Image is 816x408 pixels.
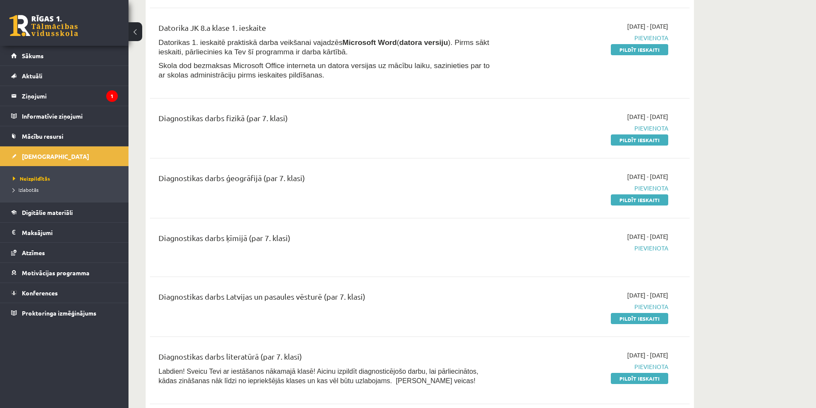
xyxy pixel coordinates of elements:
span: [DATE] - [DATE] [627,172,668,181]
a: Pildīt ieskaiti [611,44,668,55]
a: Pildīt ieskaiti [611,313,668,324]
a: Mācību resursi [11,126,118,146]
b: Microsoft Word [343,38,397,47]
a: Pildīt ieskaiti [611,194,668,205]
span: Skola dod bezmaksas Microsoft Office interneta un datora versijas uz mācību laiku, sazinieties pa... [158,61,490,79]
a: Aktuāli [11,66,118,86]
span: Pievienota [507,33,668,42]
span: Pievienota [507,124,668,133]
a: Ziņojumi1 [11,86,118,106]
span: Labdien! Sveicu Tevi ar iestāšanos nākamajā klasē! Aicinu izpildīt diagnosticējošo darbu, lai pār... [158,368,478,384]
span: [DATE] - [DATE] [627,351,668,360]
a: Pildīt ieskaiti [611,373,668,384]
a: Konferences [11,283,118,303]
span: Proktoringa izmēģinājums [22,309,96,317]
legend: Maksājumi [22,223,118,242]
legend: Informatīvie ziņojumi [22,106,118,126]
span: [DATE] - [DATE] [627,291,668,300]
span: Izlabotās [13,186,39,193]
div: Diagnostikas darbs ģeogrāfijā (par 7. klasi) [158,172,494,188]
i: 1 [106,90,118,102]
a: Neizpildītās [13,175,120,182]
a: Motivācijas programma [11,263,118,283]
div: Datorika JK 8.a klase 1. ieskaite [158,22,494,38]
span: Pievienota [507,184,668,193]
b: datora versiju [399,38,448,47]
span: Pievienota [507,362,668,371]
span: Konferences [22,289,58,297]
span: [DEMOGRAPHIC_DATA] [22,152,89,160]
div: Diagnostikas darbs literatūrā (par 7. klasi) [158,351,494,366]
a: Sākums [11,46,118,66]
div: Diagnostikas darbs fizikā (par 7. klasi) [158,112,494,128]
span: [DATE] - [DATE] [627,232,668,241]
span: Digitālie materiāli [22,208,73,216]
a: Proktoringa izmēģinājums [11,303,118,323]
a: Digitālie materiāli [11,203,118,222]
span: [DATE] - [DATE] [627,22,668,31]
div: Diagnostikas darbs ķīmijā (par 7. klasi) [158,232,494,248]
span: Pievienota [507,244,668,253]
span: Neizpildītās [13,175,50,182]
span: Pievienota [507,302,668,311]
a: Izlabotās [13,186,120,194]
a: Maksājumi [11,223,118,242]
span: Motivācijas programma [22,269,90,277]
span: Datorikas 1. ieskaitē praktiskā darba veikšanai vajadzēs ( ). Pirms sākt ieskaiti, pārliecinies k... [158,38,489,56]
span: Aktuāli [22,72,42,80]
a: Rīgas 1. Tālmācības vidusskola [9,15,78,36]
span: Sākums [22,52,44,60]
span: [DATE] - [DATE] [627,112,668,121]
span: Mācību resursi [22,132,63,140]
legend: Ziņojumi [22,86,118,106]
a: Pildīt ieskaiti [611,134,668,146]
div: Diagnostikas darbs Latvijas un pasaules vēsturē (par 7. klasi) [158,291,494,307]
a: Atzīmes [11,243,118,262]
span: Atzīmes [22,249,45,256]
a: Informatīvie ziņojumi [11,106,118,126]
a: [DEMOGRAPHIC_DATA] [11,146,118,166]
